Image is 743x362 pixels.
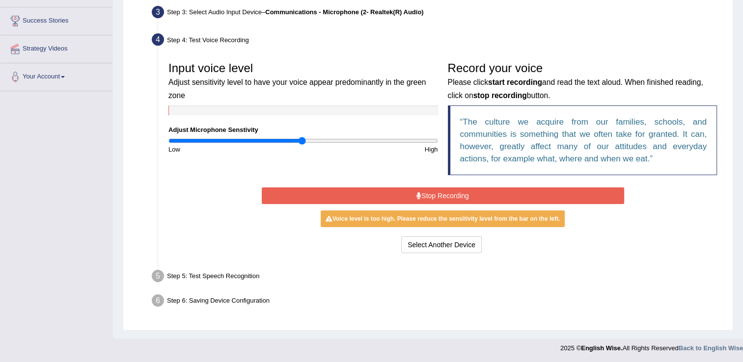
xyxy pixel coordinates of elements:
[473,91,527,100] b: stop recording
[147,30,728,52] div: Step 4: Test Voice Recording
[164,145,303,154] div: Low
[448,62,717,101] h3: Record your voice
[448,78,703,99] small: Please click and read the text aloud. When finished reading, click on button.
[147,3,728,25] div: Step 3: Select Audio Input Device
[0,7,112,32] a: Success Stories
[168,78,426,99] small: Adjust sensitivity level to have your voice appear predominantly in the green zone
[262,187,624,204] button: Stop Recording
[147,267,728,288] div: Step 5: Test Speech Recognition
[488,78,542,86] b: start recording
[265,8,423,16] b: Communications - Microphone (2- Realtek(R) Audio)
[560,338,743,353] div: 2025 © All Rights Reserved
[147,291,728,313] div: Step 6: Saving Device Configuration
[262,8,424,16] span: –
[0,35,112,60] a: Strategy Videos
[0,63,112,88] a: Your Account
[168,125,258,134] label: Adjust Microphone Senstivity
[168,62,438,101] h3: Input voice level
[679,344,743,352] a: Back to English Wise
[321,210,565,227] div: Voice level is too high. Please reduce the sensitivity level from the bar on the left.
[460,117,707,163] q: The culture we acquire from our families, schools, and communities is something that we often tak...
[303,145,442,154] div: High
[401,236,482,253] button: Select Another Device
[581,344,622,352] strong: English Wise.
